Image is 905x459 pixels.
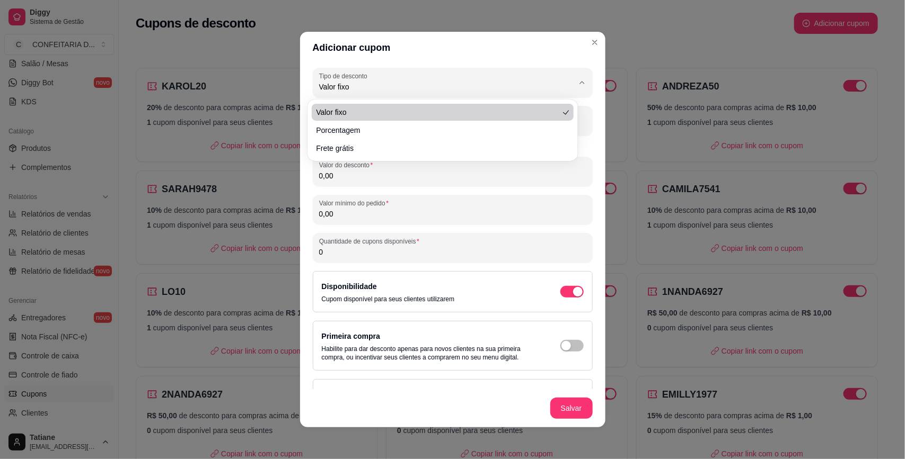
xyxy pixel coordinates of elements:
[322,332,381,340] label: Primeira compra
[300,32,605,64] header: Adicionar cupom
[322,282,377,291] label: Disponibilidade
[319,71,371,80] label: Tipo de desconto
[316,143,558,154] span: Frete grátis
[319,247,586,257] input: Quantidade de cupons disponíveis
[319,170,586,181] input: Valor do desconto
[319,237,423,246] label: Quantidade de cupons disponíveis
[316,107,558,118] span: Valor fixo
[322,295,455,303] p: Cupom disponível para seus clientes utilizarem
[586,34,603,51] button: Close
[319,160,376,169] label: Valor do desconto
[319,209,586,219] input: Valor mínimo do pedido
[322,345,539,362] p: Habilite para dar desconto apenas para novos clientes na sua primeira compra, ou incentivar seus ...
[316,125,558,136] span: Porcentagem
[550,398,593,419] button: Salvar
[319,82,574,92] span: Valor fixo
[319,199,392,208] label: Valor mínimo do pedido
